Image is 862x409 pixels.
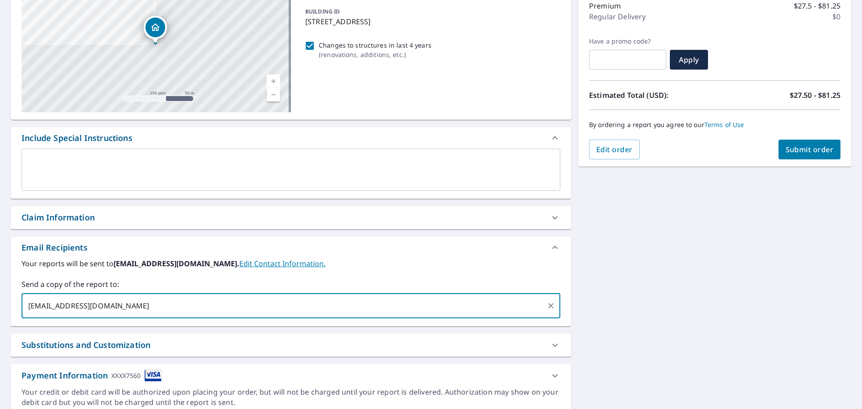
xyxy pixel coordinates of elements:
p: Premium [589,0,621,11]
label: Send a copy of the report to: [22,279,560,290]
div: Include Special Instructions [22,132,132,144]
div: Include Special Instructions [11,127,571,149]
a: EditContactInfo [239,259,325,268]
a: Terms of Use [704,120,744,129]
a: Nivel actual 17, ampliar [267,75,280,88]
a: Nivel actual 17, alejar [267,88,280,101]
img: cardImage [145,369,162,382]
div: Claim Information [22,211,95,224]
p: $0 [832,11,840,22]
div: Your credit or debit card will be authorized upon placing your order, but will not be charged unt... [22,387,560,408]
p: [STREET_ADDRESS] [305,16,557,27]
p: BUILDING ID [305,8,340,15]
div: Claim Information [11,206,571,229]
div: Email Recipients [22,242,88,254]
div: Email Recipients [11,237,571,258]
p: Estimated Total (USD): [589,90,715,101]
span: Submit order [786,145,834,154]
span: Apply [677,55,701,65]
span: Edit order [596,145,633,154]
button: Apply [670,50,708,70]
p: By ordering a report you agree to our [589,121,840,129]
p: $27.50 - $81.25 [790,90,840,101]
div: XXXX7560 [111,369,141,382]
label: Have a promo code? [589,37,666,45]
button: Submit order [778,140,841,159]
b: [EMAIL_ADDRESS][DOMAIN_NAME]. [114,259,239,268]
div: Dropped pin, building 1, Residential property, 10006 A St S Tacoma, WA 98444 [144,16,167,44]
div: Payment InformationXXXX7560cardImage [11,364,571,387]
p: $27.5 - $81.25 [794,0,840,11]
div: Substitutions and Customization [11,334,571,356]
label: Your reports will be sent to [22,258,560,269]
div: Payment Information [22,369,162,382]
p: Changes to structures in last 4 years [319,40,431,50]
p: ( renovations, additions, etc. ) [319,50,431,59]
p: Regular Delivery [589,11,646,22]
div: Substitutions and Customization [22,339,150,351]
button: Edit order [589,140,640,159]
button: Clear [545,299,557,312]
